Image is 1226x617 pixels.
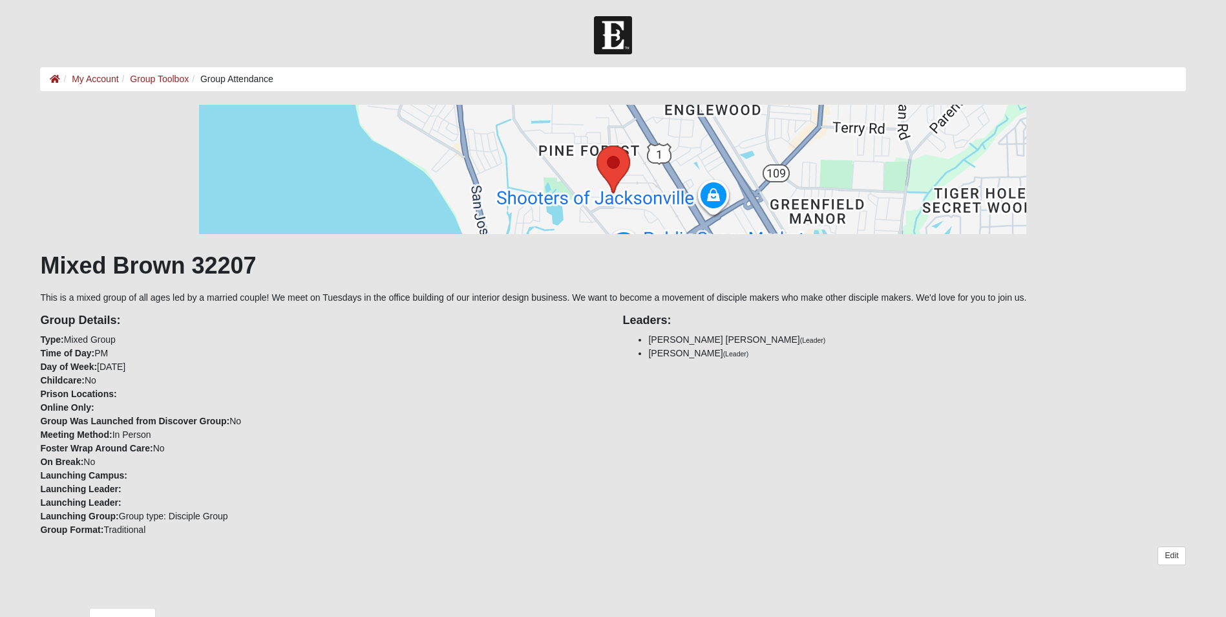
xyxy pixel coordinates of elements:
strong: Group Format: [40,525,103,535]
h4: Group Details: [40,314,603,328]
h4: Leaders: [622,314,1185,328]
strong: Online Only: [40,402,94,413]
strong: Day of Week: [40,362,97,372]
div: Mixed Group PM [DATE] No No In Person No No Group type: Disciple Group Traditional [30,305,613,537]
strong: Meeting Method: [40,429,112,440]
a: My Account [72,74,118,84]
strong: Foster Wrap Around Care: [40,443,153,453]
a: Group Toolbox [130,74,189,84]
img: Church of Eleven22 Logo [594,16,632,54]
strong: Launching Leader: [40,484,121,494]
strong: Launching Campus: [40,470,127,481]
strong: Prison Locations: [40,389,116,399]
a: Edit [1157,547,1185,565]
li: [PERSON_NAME] [648,347,1185,360]
strong: Childcare: [40,375,84,385]
li: Group Attendance [189,72,273,86]
h1: Mixed Brown 32207 [40,252,1185,279]
strong: Launching Group: [40,511,118,521]
strong: Launching Leader: [40,497,121,508]
li: [PERSON_NAME] [PERSON_NAME] [648,333,1185,347]
small: (Leader) [800,336,826,344]
small: (Leader) [723,350,749,358]
strong: Time of Day: [40,348,94,358]
strong: Type: [40,334,63,345]
strong: On Break: [40,457,83,467]
strong: Group Was Launched from Discover Group: [40,416,229,426]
